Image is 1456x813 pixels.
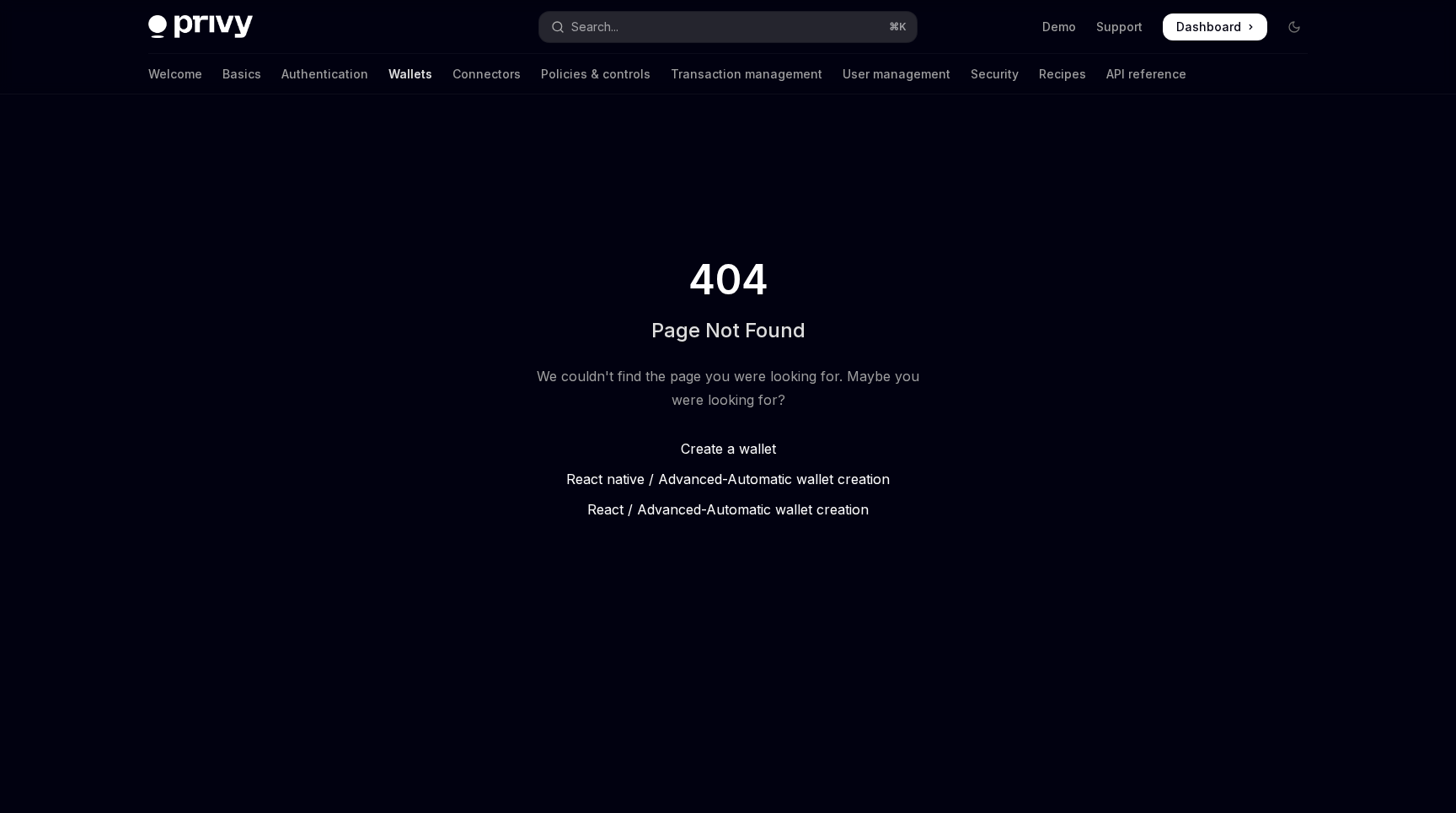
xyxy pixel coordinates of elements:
a: Basics [222,54,261,94]
a: Transaction management [671,54,822,94]
a: Policies & controls [541,54,650,94]
span: Dashboard [1176,19,1241,35]
a: User management [843,54,950,94]
a: React / Advanced-Automatic wallet creation [529,499,927,520]
a: Authentication [281,54,368,94]
span: Create a wallet [681,440,776,457]
a: Welcome [148,54,202,94]
a: Support [1096,19,1143,35]
span: Automatic wallet creation [706,501,869,518]
a: Wallets [388,54,432,94]
a: Connectors [452,54,521,94]
span: React native / Advanced - [566,471,727,487]
a: Recipes [1039,54,1086,94]
a: Create a wallet [529,439,927,459]
img: dark logo [148,15,253,39]
a: API reference [1106,54,1186,94]
a: React native / Advanced-Automatic wallet creation [529,469,927,489]
a: Dashboard [1163,13,1267,40]
button: Toggle dark mode [1281,13,1308,40]
a: Demo [1042,19,1076,35]
span: Automatic wallet creation [727,471,890,487]
a: Security [971,54,1019,94]
span: React / Advanced - [587,501,706,518]
div: We couldn't find the page you were looking for. Maybe you were looking for? [529,364,927,412]
span: ⌘ K [889,20,907,34]
div: Search... [571,17,618,37]
button: Open search [539,12,917,42]
h1: Page Not Found [651,317,806,344]
span: 404 [685,256,772,304]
